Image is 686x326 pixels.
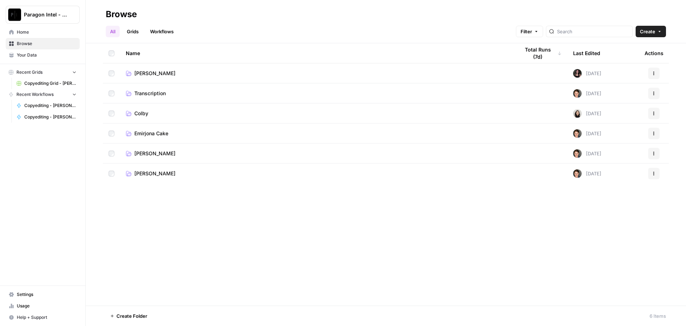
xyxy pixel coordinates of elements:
[640,28,655,35] span: Create
[521,28,532,35] span: Filter
[573,109,601,118] div: [DATE]
[516,26,543,37] button: Filter
[126,70,508,77] a: [PERSON_NAME]
[134,90,166,97] span: Transcription
[134,130,168,137] span: Emirjona Cake
[6,300,80,312] a: Usage
[6,67,80,78] button: Recent Grids
[6,49,80,61] a: Your Data
[13,111,80,123] a: Copyediting - [PERSON_NAME]
[126,170,508,177] a: [PERSON_NAME]
[24,11,67,18] span: Paragon Intel - Copyediting
[6,289,80,300] a: Settings
[6,38,80,49] a: Browse
[123,26,143,37] a: Grids
[106,26,120,37] a: All
[126,43,508,63] div: Name
[106,310,151,322] button: Create Folder
[573,89,601,98] div: [DATE]
[13,78,80,89] a: Copyediting Grid - [PERSON_NAME]
[645,43,663,63] div: Actions
[16,91,54,98] span: Recent Workflows
[636,26,666,37] button: Create
[17,291,76,298] span: Settings
[24,80,76,87] span: Copyediting Grid - [PERSON_NAME]
[116,312,147,320] span: Create Folder
[146,26,178,37] a: Workflows
[573,149,582,158] img: qw00ik6ez51o8uf7vgx83yxyzow9
[126,110,508,117] a: Colby
[6,6,80,24] button: Workspace: Paragon Intel - Copyediting
[573,169,601,178] div: [DATE]
[8,8,21,21] img: Paragon Intel - Copyediting Logo
[126,130,508,137] a: Emirjona Cake
[573,109,582,118] img: t5ef5oef8zpw1w4g2xghobes91mw
[17,314,76,321] span: Help + Support
[6,26,80,38] a: Home
[573,89,582,98] img: qw00ik6ez51o8uf7vgx83yxyzow9
[573,129,601,138] div: [DATE]
[134,70,175,77] span: [PERSON_NAME]
[24,114,76,120] span: Copyediting - [PERSON_NAME]
[573,129,582,138] img: qw00ik6ez51o8uf7vgx83yxyzow9
[6,312,80,323] button: Help + Support
[17,52,76,58] span: Your Data
[573,69,582,78] img: 5nlru5lqams5xbrbfyykk2kep4hl
[6,89,80,100] button: Recent Workflows
[126,150,508,157] a: [PERSON_NAME]
[17,40,76,47] span: Browse
[557,28,630,35] input: Search
[134,110,148,117] span: Colby
[126,90,508,97] a: Transcription
[134,150,175,157] span: [PERSON_NAME]
[520,43,562,63] div: Total Runs (7d)
[24,102,76,109] span: Copyediting - [PERSON_NAME]
[134,170,175,177] span: [PERSON_NAME]
[573,69,601,78] div: [DATE]
[13,100,80,111] a: Copyediting - [PERSON_NAME]
[17,303,76,309] span: Usage
[573,149,601,158] div: [DATE]
[573,43,600,63] div: Last Edited
[106,9,137,20] div: Browse
[17,29,76,35] span: Home
[650,312,666,320] div: 6 Items
[16,69,43,76] span: Recent Grids
[573,169,582,178] img: qw00ik6ez51o8uf7vgx83yxyzow9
